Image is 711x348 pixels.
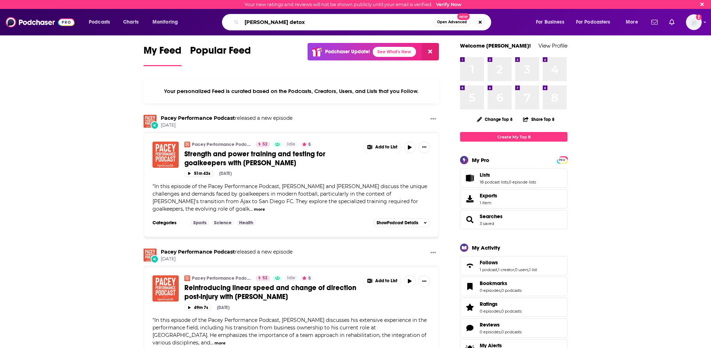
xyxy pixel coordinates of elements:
span: My Feed [144,44,182,61]
span: Reintroducing linear speed and change of direction post-injury with [PERSON_NAME] [184,283,356,301]
a: 1 podcast [480,267,497,272]
div: My Pro [472,157,489,163]
span: More [626,17,638,27]
button: Show More Button [364,275,401,287]
a: Ratings [463,302,477,312]
a: Bookmarks [463,281,477,291]
button: Show More Button [427,249,439,258]
button: 51m 43s [184,170,213,177]
div: [DATE] [219,171,232,176]
a: Pacey Performance Podcast [144,115,156,128]
span: ... [210,339,213,346]
span: Open Advanced [437,20,467,24]
a: 18 podcast lists [480,180,508,185]
span: Add to List [375,144,397,150]
span: In this episode of the Pacey Performance Podcast, [PERSON_NAME] discusses his extensive experienc... [153,317,427,346]
span: [DATE] [161,256,292,262]
a: Pacey Performance Podcast [192,275,251,281]
img: Pacey Performance Podcast [144,249,156,261]
span: ... [250,206,253,212]
a: Sports [190,220,209,226]
button: Show More Button [419,275,430,287]
a: 1 creator [498,267,514,272]
button: Open AdvancedNew [434,18,470,26]
button: open menu [531,16,573,28]
a: See What's New [373,47,416,57]
button: Show profile menu [686,14,702,30]
a: Charts [118,16,143,28]
span: Podcasts [89,17,110,27]
a: Science [211,220,234,226]
span: Popular Feed [190,44,251,61]
a: 0 episodes [480,288,500,293]
button: Share Top 8 [523,112,555,126]
div: Your personalized Feed is curated based on the Podcasts, Creators, Users, and Lists that you Follow. [144,79,439,103]
a: 0 podcasts [501,288,522,293]
span: For Podcasters [576,17,610,27]
a: 0 podcasts [501,329,522,334]
a: Verify Now [436,2,461,7]
p: Podchaser Update! [325,49,370,55]
a: Create My Top 8 [460,132,567,142]
span: Ratings [460,298,567,317]
button: open menu [571,16,621,28]
button: ShowPodcast Details [373,219,430,227]
span: Exports [480,192,497,199]
button: open menu [621,16,647,28]
span: Reviews [480,322,500,328]
span: , [497,267,498,272]
span: , [528,267,529,272]
a: Health [236,220,256,226]
span: Monitoring [153,17,178,27]
span: , [514,267,515,272]
a: Reintroducing linear speed and change of direction post-injury with [PERSON_NAME] [184,283,358,301]
a: Idle [284,275,298,281]
img: Reintroducing linear speed and change of direction post-injury with Loren Landow [153,275,179,302]
span: Ratings [480,301,498,307]
span: , [500,329,501,334]
span: Idle [287,141,295,148]
div: New Episode [151,255,159,263]
a: View Profile [538,42,567,49]
span: Lists [480,172,490,178]
span: Show Podcast Details [377,220,418,225]
button: 5 [300,142,313,147]
img: User Profile [686,14,702,30]
a: Podchaser - Follow, Share and Rate Podcasts [6,15,74,29]
a: PRO [558,157,566,162]
a: Pacey Performance Podcast [184,142,190,147]
a: 52 [256,142,270,147]
button: 49m 7s [184,304,211,311]
a: Pacey Performance Podcast [192,142,251,147]
span: , [500,288,501,293]
span: Logged in as BretAita [686,14,702,30]
span: Add to List [375,278,397,284]
button: more [254,206,265,212]
a: 0 podcasts [501,309,522,314]
button: open menu [147,16,187,28]
a: 0 episodes [480,329,500,334]
a: 0 episodes [480,309,500,314]
a: 0 episode lists [509,180,536,185]
img: Pacey Performance Podcast [184,275,190,281]
div: Search podcasts, credits, & more... [229,14,498,30]
span: Bookmarks [480,280,507,286]
span: Exports [463,194,477,204]
span: [DATE] [161,122,292,128]
span: Reviews [460,318,567,338]
a: Lists [463,173,477,183]
span: Bookmarks [460,277,567,296]
h3: Categories [153,220,185,226]
button: Show More Button [364,142,401,153]
h3: released a new episode [161,249,292,255]
a: Follows [463,261,477,271]
span: Charts [123,17,139,27]
a: Strength and power training and testing for goalkeepers with Yoeri Pegel [153,142,179,168]
a: Show notifications dropdown [666,16,677,28]
button: Show More Button [427,115,439,124]
input: Search podcasts, credits, & more... [242,16,434,28]
button: 5 [300,275,313,281]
